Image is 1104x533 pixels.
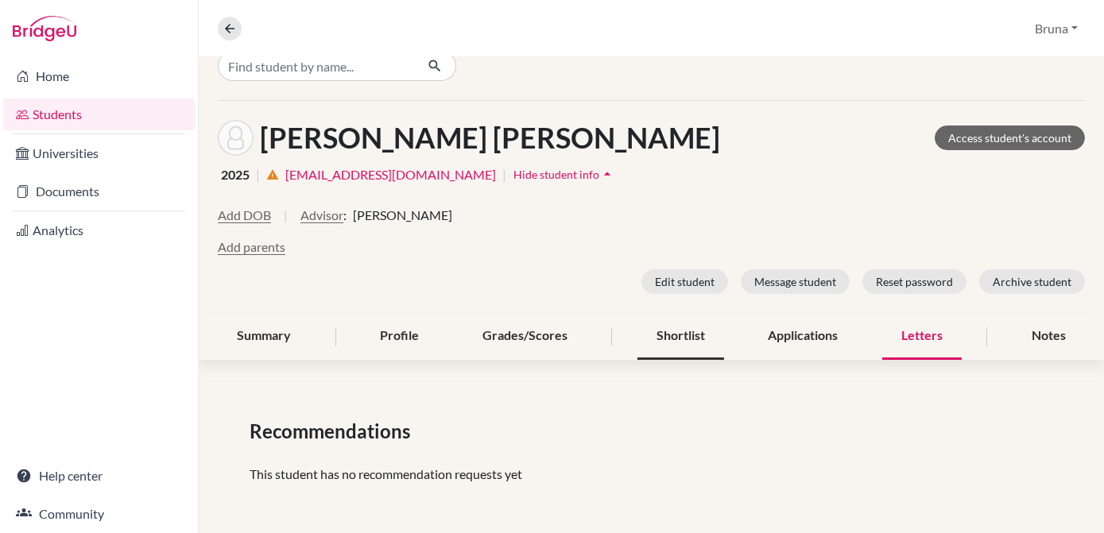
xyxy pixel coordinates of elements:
button: Bruna [1028,14,1085,44]
h1: [PERSON_NAME] [PERSON_NAME] [260,121,720,155]
img: GIOVANA RAMALHO LACERDA's avatar [218,120,254,156]
span: | [256,165,260,184]
div: Notes [1013,313,1085,360]
a: Students [3,98,195,130]
p: This student has no recommendation requests yet [250,465,1053,484]
a: Help center [3,460,195,492]
span: Hide student info [513,168,599,181]
a: Home [3,60,195,92]
a: Access student's account [935,126,1085,150]
a: Analytics [3,214,195,246]
div: Profile [361,313,438,360]
div: Summary [218,313,310,360]
img: Bridge-U [13,16,76,41]
div: Letters [882,313,962,360]
a: Community [3,498,195,530]
button: Archive student [979,269,1085,294]
div: Shortlist [637,313,724,360]
button: Add parents [218,238,285,257]
i: warning [266,168,279,181]
a: Universities [3,137,195,169]
button: Advisor [300,206,343,225]
span: 2025 [221,165,250,184]
a: [EMAIL_ADDRESS][DOMAIN_NAME] [285,165,496,184]
button: Edit student [641,269,728,294]
input: Find student by name... [218,51,415,81]
span: Recommendations [250,417,416,446]
div: Applications [749,313,857,360]
button: Reset password [862,269,966,294]
div: Grades/Scores [463,313,587,360]
span: | [502,165,506,184]
button: Hide student infoarrow_drop_up [513,162,616,187]
a: Documents [3,176,195,207]
button: Add DOB [218,206,271,225]
span: [PERSON_NAME] [353,206,452,225]
i: arrow_drop_up [599,166,615,182]
button: Message student [741,269,850,294]
span: | [284,206,288,238]
span: : [343,206,347,225]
